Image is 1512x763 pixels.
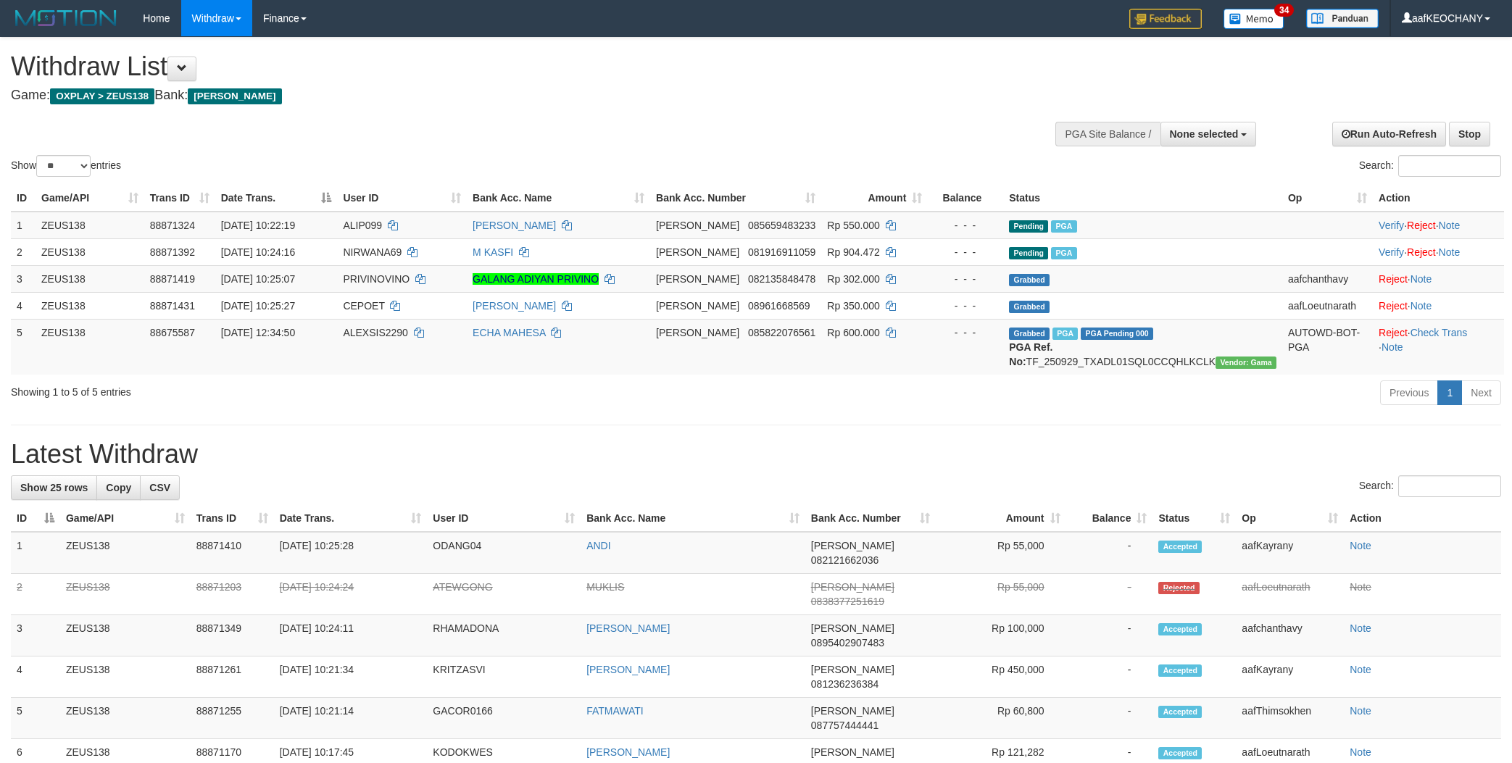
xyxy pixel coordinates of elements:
[586,622,670,634] a: [PERSON_NAME]
[811,540,894,551] span: [PERSON_NAME]
[811,581,894,593] span: [PERSON_NAME]
[60,615,191,656] td: ZEUS138
[36,212,144,239] td: ZEUS138
[11,698,60,739] td: 5
[50,88,154,104] span: OXPLAY > ZEUS138
[748,246,815,258] span: Copy 081916911059 to clipboard
[1282,185,1373,212] th: Op: activate to sort column ascending
[1437,380,1462,405] a: 1
[427,698,581,739] td: GACOR0166
[150,246,195,258] span: 88871392
[656,300,739,312] span: [PERSON_NAME]
[343,273,410,285] span: PRIVINOVINO
[928,185,1003,212] th: Balance
[1350,664,1371,675] a: Note
[1158,664,1202,677] span: Accepted
[150,327,195,338] span: 88675587
[473,327,545,338] a: ECHA MAHESA
[1236,698,1344,739] td: aafThimsokhen
[1009,341,1052,367] b: PGA Ref. No:
[1461,380,1501,405] a: Next
[11,52,994,81] h1: Withdraw List
[1398,155,1501,177] input: Search:
[427,532,581,574] td: ODANG04
[1407,220,1436,231] a: Reject
[827,327,879,338] span: Rp 600.000
[1236,574,1344,615] td: aafLoeutnarath
[11,238,36,265] td: 2
[1236,532,1344,574] td: aafKayrany
[36,265,144,292] td: ZEUS138
[36,185,144,212] th: Game/API: activate to sort column ascending
[581,505,805,532] th: Bank Acc. Name: activate to sort column ascending
[1282,319,1373,375] td: AUTOWD-BOT-PGA
[427,505,581,532] th: User ID: activate to sort column ascending
[936,615,1066,656] td: Rp 100,000
[586,664,670,675] a: [PERSON_NAME]
[748,327,815,338] span: Copy 085822076561 to clipboard
[1158,706,1202,718] span: Accepted
[586,540,610,551] a: ANDI
[1081,328,1153,340] span: PGA Pending
[11,319,36,375] td: 5
[60,574,191,615] td: ZEUS138
[191,615,274,656] td: 88871349
[1407,246,1436,258] a: Reject
[586,705,644,717] a: FATMAWATI
[36,292,144,319] td: ZEUS138
[140,475,180,500] a: CSV
[150,300,195,312] span: 88871431
[656,246,739,258] span: [PERSON_NAME]
[1411,273,1432,285] a: Note
[1379,220,1404,231] a: Verify
[1306,9,1379,28] img: panduan.png
[191,698,274,739] td: 88871255
[650,185,821,212] th: Bank Acc. Number: activate to sort column ascending
[827,273,879,285] span: Rp 302.000
[20,482,88,493] span: Show 25 rows
[1373,212,1504,239] td: · ·
[748,300,810,312] span: Copy 08961668569 to clipboard
[343,246,402,258] span: NIRWANA69
[1379,327,1408,338] a: Reject
[11,212,36,239] td: 1
[1009,274,1050,286] span: Grabbed
[1158,541,1202,553] span: Accepted
[274,656,428,698] td: [DATE] 10:21:34
[1398,475,1501,497] input: Search:
[1350,705,1371,717] a: Note
[1282,265,1373,292] td: aafchanthavy
[473,273,599,285] a: GALANG ADIYAN PRIVINO
[473,246,513,258] a: M KASFI
[811,596,884,607] span: Copy 0838377251619 to clipboard
[60,656,191,698] td: ZEUS138
[11,574,60,615] td: 2
[934,218,997,233] div: - - -
[1066,532,1153,574] td: -
[150,273,195,285] span: 88871419
[343,327,408,338] span: ALEXSIS2290
[221,273,295,285] span: [DATE] 10:25:07
[1152,505,1236,532] th: Status: activate to sort column ascending
[11,505,60,532] th: ID: activate to sort column descending
[11,7,121,29] img: MOTION_logo.png
[36,238,144,265] td: ZEUS138
[1350,581,1371,593] a: Note
[1282,292,1373,319] td: aafLoeutnarath
[748,273,815,285] span: Copy 082135848478 to clipboard
[11,379,619,399] div: Showing 1 to 5 of 5 entries
[1382,341,1403,353] a: Note
[1051,247,1076,259] span: Marked by aafsolysreylen
[821,185,928,212] th: Amount: activate to sort column ascending
[1216,357,1276,369] span: Vendor URL: https://trx31.1velocity.biz
[191,505,274,532] th: Trans ID: activate to sort column ascending
[60,505,191,532] th: Game/API: activate to sort column ascending
[1274,4,1294,17] span: 34
[1051,220,1076,233] span: Marked by aafsolysreylen
[1236,505,1344,532] th: Op: activate to sort column ascending
[1009,220,1048,233] span: Pending
[656,273,739,285] span: [PERSON_NAME]
[1439,220,1461,231] a: Note
[1373,238,1504,265] td: · ·
[1332,122,1446,146] a: Run Auto-Refresh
